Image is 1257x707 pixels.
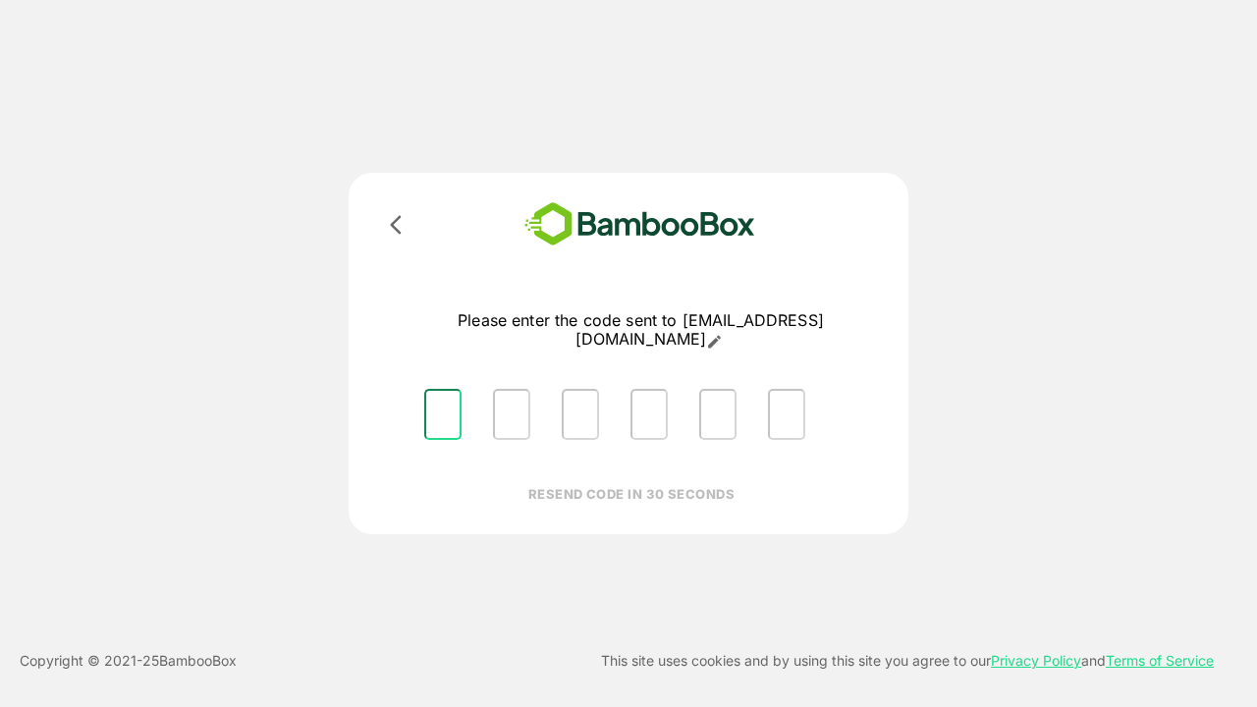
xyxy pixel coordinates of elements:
input: Please enter OTP character 4 [630,389,668,440]
input: Please enter OTP character 5 [699,389,737,440]
a: Privacy Policy [991,652,1081,669]
p: Please enter the code sent to [EMAIL_ADDRESS][DOMAIN_NAME] [409,311,873,350]
a: Terms of Service [1106,652,1214,669]
input: Please enter OTP character 2 [493,389,530,440]
p: Copyright © 2021- 25 BambooBox [20,649,237,673]
img: bamboobox [496,196,784,252]
p: This site uses cookies and by using this site you agree to our and [601,649,1214,673]
input: Please enter OTP character 6 [768,389,805,440]
input: Please enter OTP character 3 [562,389,599,440]
input: Please enter OTP character 1 [424,389,462,440]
